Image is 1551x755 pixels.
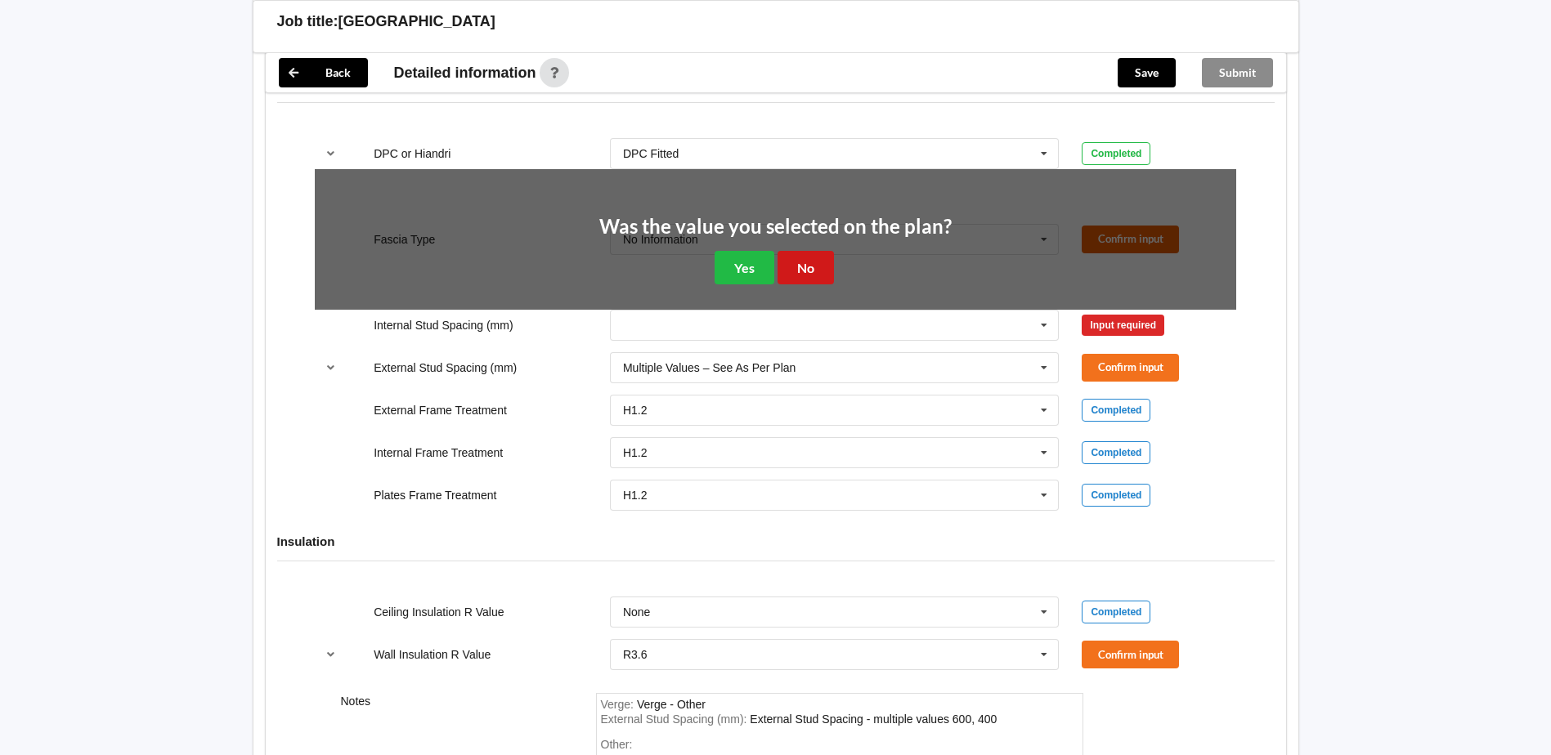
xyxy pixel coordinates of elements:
[1082,142,1150,165] div: Completed
[315,353,347,382] button: reference-toggle
[715,251,774,284] button: Yes
[623,649,648,660] div: R3.6
[750,713,997,726] div: ExternalStudSpacing
[601,698,637,711] span: Verge :
[315,139,347,168] button: reference-toggle
[623,447,648,458] div: H1.2
[338,12,495,31] h3: [GEOGRAPHIC_DATA]
[374,648,491,661] label: Wall Insulation R Value
[374,319,513,332] label: Internal Stud Spacing (mm)
[374,446,503,459] label: Internal Frame Treatment
[374,404,507,417] label: External Frame Treatment
[394,65,536,80] span: Detailed information
[1082,484,1150,507] div: Completed
[1082,601,1150,623] div: Completed
[277,534,1275,549] h4: Insulation
[1082,354,1179,381] button: Confirm input
[1082,399,1150,422] div: Completed
[623,148,679,159] div: DPC Fitted
[374,605,504,619] label: Ceiling Insulation R Value
[637,698,706,711] div: Verge
[1082,441,1150,464] div: Completed
[277,12,338,31] h3: Job title:
[1082,315,1164,336] div: Input required
[374,489,496,502] label: Plates Frame Treatment
[623,362,796,373] div: Multiple Values – See As Per Plan
[279,58,368,87] button: Back
[623,404,648,416] div: H1.2
[1082,641,1179,668] button: Confirm input
[601,738,633,751] span: Other:
[1118,58,1176,87] button: Save
[623,489,648,501] div: H1.2
[601,713,751,726] span: External Stud Spacing (mm) :
[374,361,517,374] label: External Stud Spacing (mm)
[374,147,451,160] label: DPC or Hiandri
[315,640,347,669] button: reference-toggle
[778,251,834,284] button: No
[623,606,650,618] div: None
[599,214,952,239] h2: Was the value you selected on the plan?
